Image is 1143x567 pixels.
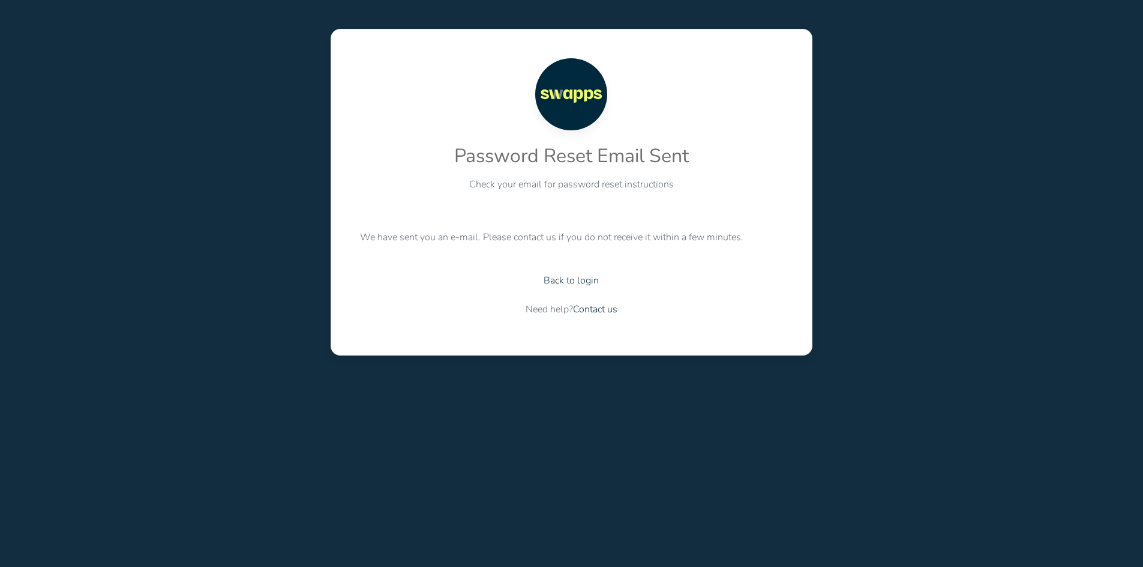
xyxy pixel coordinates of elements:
h2: Password Reset Email Sent [360,145,783,168]
p: Check your email for password reset instructions [360,177,783,192]
a: Contact us [573,303,617,316]
p: Need help? [360,302,783,317]
p: We have sent you an e-mail. Please contact us if you do not receive it within a few minutes. [360,230,783,244]
img: Swapps logo [535,58,607,130]
a: Back to login [544,274,599,287]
